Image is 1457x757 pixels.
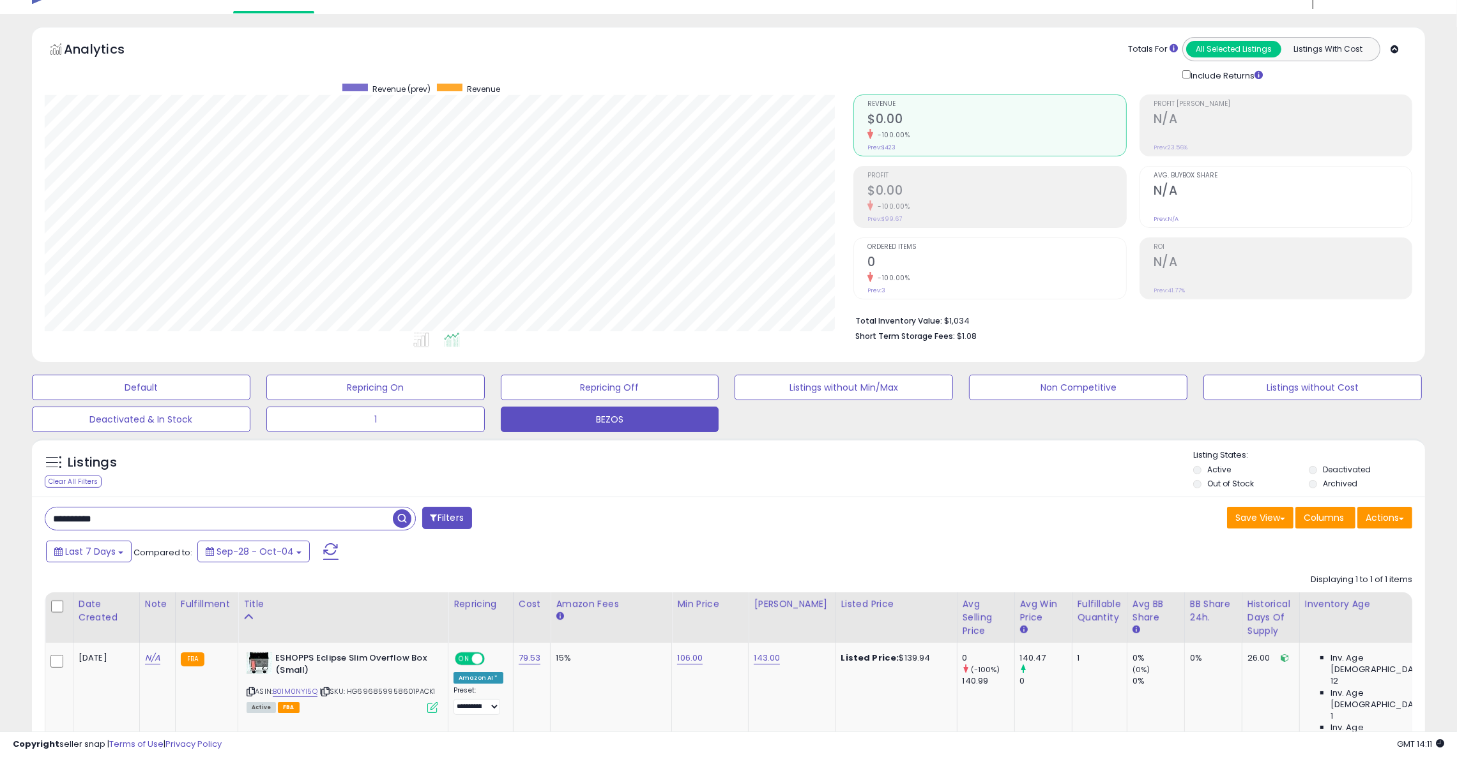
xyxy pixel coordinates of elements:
[46,541,132,562] button: Last 7 Days
[677,597,743,611] div: Min Price
[1331,710,1333,722] span: 1
[969,375,1187,400] button: Non Competitive
[867,144,896,151] small: Prev: $423
[1154,244,1412,251] span: ROI
[422,507,472,529] button: Filters
[1323,478,1357,489] label: Archived
[145,652,160,664] a: N/A
[247,652,272,674] img: 41lbCisXTwL._SL40_.jpg
[867,244,1125,251] span: Ordered Items
[735,375,953,400] button: Listings without Min/Max
[109,738,164,750] a: Terms of Use
[68,454,117,472] h5: Listings
[165,738,222,750] a: Privacy Policy
[319,686,435,696] span: | SKU: HG696859958601PACK1
[867,112,1125,129] h2: $0.00
[754,652,780,664] a: 143.00
[1173,68,1278,82] div: Include Returns
[867,215,902,223] small: Prev: $99.67
[1078,597,1122,624] div: Fulfillable Quantity
[556,611,563,622] small: Amazon Fees.
[1020,675,1072,687] div: 0
[1227,507,1293,528] button: Save View
[963,597,1009,638] div: Avg Selling Price
[1331,722,1447,745] span: Inv. Age [DEMOGRAPHIC_DATA]:
[1154,172,1412,179] span: Avg. Buybox Share
[963,675,1014,687] div: 140.99
[1397,738,1444,750] span: 2025-10-13 14:11 GMT
[867,287,885,294] small: Prev: 3
[217,545,294,558] span: Sep-28 - Oct-04
[677,652,703,664] a: 106.00
[1154,287,1185,294] small: Prev: 41.77%
[454,672,503,684] div: Amazon AI *
[1207,464,1231,475] label: Active
[519,652,541,664] a: 79.53
[247,652,438,712] div: ASIN:
[454,597,508,611] div: Repricing
[1154,215,1179,223] small: Prev: N/A
[1357,507,1412,528] button: Actions
[1311,574,1412,586] div: Displaying 1 to 1 of 1 items
[501,407,719,432] button: BEZOS
[45,476,102,488] div: Clear All Filters
[133,546,192,558] span: Compared to:
[247,702,276,713] span: All listings currently available for purchase on Amazon
[1133,652,1184,664] div: 0%
[181,652,204,666] small: FBA
[197,541,310,562] button: Sep-28 - Oct-04
[13,738,59,750] strong: Copyright
[855,312,1403,327] li: $1,034
[79,652,130,664] div: [DATE]
[266,407,485,432] button: 1
[754,597,830,611] div: [PERSON_NAME]
[1154,183,1412,200] h2: N/A
[1078,652,1117,664] div: 1
[963,652,1014,664] div: 0
[32,375,250,400] button: Default
[501,375,719,400] button: Repricing Off
[556,652,662,664] div: 15%
[1154,112,1412,129] h2: N/A
[1247,652,1290,664] div: 26.00
[873,202,910,211] small: -100.00%
[275,652,431,679] b: ESHOPPS Eclipse Slim Overflow Box (Small)
[867,255,1125,272] h2: 0
[1133,675,1184,687] div: 0%
[454,686,503,714] div: Preset:
[243,597,443,611] div: Title
[841,652,947,664] div: $139.94
[519,597,545,611] div: Cost
[1304,511,1344,524] span: Columns
[1128,43,1178,56] div: Totals For
[867,183,1125,200] h2: $0.00
[181,597,233,611] div: Fulfillment
[1203,375,1422,400] button: Listings without Cost
[1154,101,1412,108] span: Profit [PERSON_NAME]
[32,407,250,432] button: Deactivated & In Stock
[1323,464,1371,475] label: Deactivated
[1305,597,1452,611] div: Inventory Age
[1190,597,1237,624] div: BB Share 24h.
[1020,624,1028,636] small: Avg Win Price.
[1331,687,1447,710] span: Inv. Age [DEMOGRAPHIC_DATA]:
[841,597,952,611] div: Listed Price
[1193,449,1425,461] p: Listing States:
[1154,255,1412,272] h2: N/A
[79,597,134,624] div: Date Created
[855,331,955,341] b: Short Term Storage Fees:
[556,597,666,611] div: Amazon Fees
[483,654,503,664] span: OFF
[867,172,1125,179] span: Profit
[1133,664,1150,675] small: (0%)
[273,686,317,697] a: B01M0NYI5Q
[841,652,899,664] b: Listed Price:
[1186,41,1281,57] button: All Selected Listings
[957,330,977,342] span: $1.08
[1331,675,1338,687] span: 12
[372,84,431,94] span: Revenue (prev)
[873,273,910,283] small: -100.00%
[1020,597,1067,624] div: Avg Win Price
[873,130,910,140] small: -100.00%
[1133,624,1140,636] small: Avg BB Share.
